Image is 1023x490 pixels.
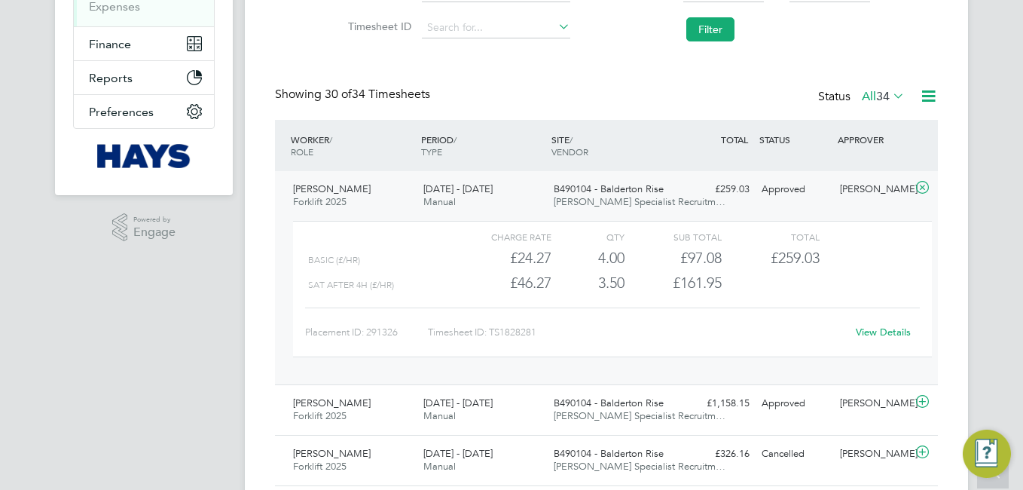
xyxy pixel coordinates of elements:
[554,397,664,409] span: B490104 - Balderton Rise
[423,397,493,409] span: [DATE] - [DATE]
[423,409,456,422] span: Manual
[423,182,493,195] span: [DATE] - [DATE]
[133,226,176,239] span: Engage
[876,89,890,104] span: 34
[293,447,371,460] span: [PERSON_NAME]
[722,228,819,246] div: Total
[454,246,551,271] div: £24.27
[89,105,154,119] span: Preferences
[963,430,1011,478] button: Engage Resource Center
[422,17,570,38] input: Search for...
[291,145,313,158] span: ROLE
[275,87,433,103] div: Showing
[89,71,133,85] span: Reports
[834,126,912,153] div: APPROVER
[554,409,725,422] span: [PERSON_NAME] Specialist Recruitm…
[554,460,725,473] span: [PERSON_NAME] Specialist Recruitm…
[293,195,347,208] span: Forklift 2025
[686,17,734,41] button: Filter
[287,126,417,165] div: WORKER
[551,228,624,246] div: QTY
[428,320,846,345] div: Timesheet ID: TS1828281
[624,228,722,246] div: Sub Total
[293,182,371,195] span: [PERSON_NAME]
[423,460,456,473] span: Manual
[862,89,905,104] label: All
[756,391,834,416] div: Approved
[112,213,176,242] a: Powered byEngage
[548,126,678,165] div: SITE
[554,447,664,460] span: B490104 - Balderton Rise
[325,87,352,102] span: 30 of
[421,145,442,158] span: TYPE
[856,326,911,338] a: View Details
[89,37,131,51] span: Finance
[570,133,573,145] span: /
[293,397,371,409] span: [PERSON_NAME]
[554,182,664,195] span: B490104 - Balderton Rise
[417,126,548,165] div: PERIOD
[624,271,722,296] div: £161.95
[834,391,912,416] div: [PERSON_NAME]
[344,20,411,33] label: Timesheet ID
[771,249,820,267] span: £259.03
[423,195,456,208] span: Manual
[423,447,493,460] span: [DATE] - [DATE]
[454,228,551,246] div: Charge rate
[308,255,360,265] span: Basic (£/HR)
[293,409,347,422] span: Forklift 2025
[305,320,428,345] div: Placement ID: 291326
[325,87,430,102] span: 34 Timesheets
[834,442,912,467] div: [PERSON_NAME]
[756,177,834,202] div: Approved
[756,126,834,153] div: STATUS
[453,133,457,145] span: /
[293,460,347,473] span: Forklift 2025
[554,195,725,208] span: [PERSON_NAME] Specialist Recruitm…
[74,27,214,60] button: Finance
[74,61,214,94] button: Reports
[454,271,551,296] div: £46.27
[677,177,756,202] div: £259.03
[756,442,834,467] div: Cancelled
[329,133,332,145] span: /
[721,133,748,145] span: TOTAL
[677,442,756,467] div: £326.16
[624,246,722,271] div: £97.08
[74,95,214,128] button: Preferences
[308,280,394,290] span: Sat after 4h (£/HR)
[73,144,215,168] a: Go to home page
[551,271,624,296] div: 3.50
[818,87,908,108] div: Status
[551,145,588,158] span: VENDOR
[677,391,756,416] div: £1,158.15
[551,246,624,271] div: 4.00
[133,213,176,226] span: Powered by
[834,177,912,202] div: [PERSON_NAME]
[97,144,191,168] img: hays-logo-retina.png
